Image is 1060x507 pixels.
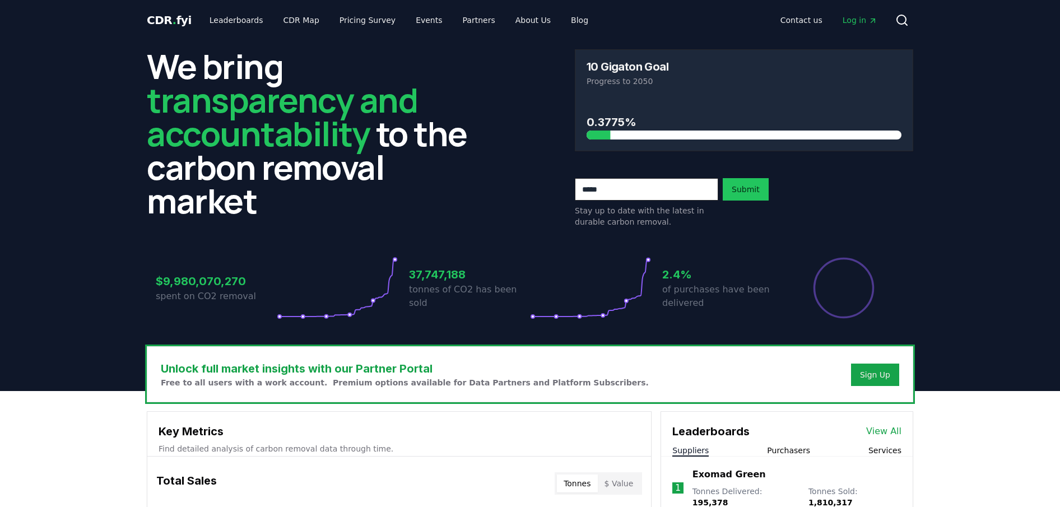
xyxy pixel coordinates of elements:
[771,10,886,30] nav: Main
[147,12,192,28] a: CDR.fyi
[587,76,901,87] p: Progress to 2050
[866,425,901,438] a: View All
[407,10,451,30] a: Events
[161,377,649,388] p: Free to all users with a work account. Premium options available for Data Partners and Platform S...
[409,266,530,283] h3: 37,747,188
[868,445,901,456] button: Services
[662,266,783,283] h3: 2.4%
[598,475,640,492] button: $ Value
[454,10,504,30] a: Partners
[771,10,831,30] a: Contact us
[672,445,709,456] button: Suppliers
[156,472,217,495] h3: Total Sales
[587,61,668,72] h3: 10 Gigaton Goal
[331,10,405,30] a: Pricing Survey
[692,498,728,507] span: 195,378
[409,283,530,310] p: tonnes of CO2 has been sold
[201,10,597,30] nav: Main
[147,49,485,217] h2: We bring to the carbon removal market
[201,10,272,30] a: Leaderboards
[692,468,766,481] a: Exomad Green
[275,10,328,30] a: CDR Map
[159,443,640,454] p: Find detailed analysis of carbon removal data through time.
[562,10,597,30] a: Blog
[147,77,417,156] span: transparency and accountability
[672,423,750,440] h3: Leaderboards
[834,10,886,30] a: Log in
[767,445,810,456] button: Purchasers
[851,364,899,386] button: Sign Up
[161,360,649,377] h3: Unlock full market insights with our Partner Portal
[159,423,640,440] h3: Key Metrics
[812,257,875,319] div: Percentage of sales delivered
[843,15,877,26] span: Log in
[557,475,597,492] button: Tonnes
[506,10,560,30] a: About Us
[575,205,718,227] p: Stay up to date with the latest in durable carbon removal.
[808,498,853,507] span: 1,810,317
[147,13,192,27] span: CDR fyi
[662,283,783,310] p: of purchases have been delivered
[156,273,277,290] h3: $9,980,070,270
[723,178,769,201] button: Submit
[860,369,890,380] a: Sign Up
[675,481,681,495] p: 1
[173,13,176,27] span: .
[587,114,901,131] h3: 0.3775%
[156,290,277,303] p: spent on CO2 removal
